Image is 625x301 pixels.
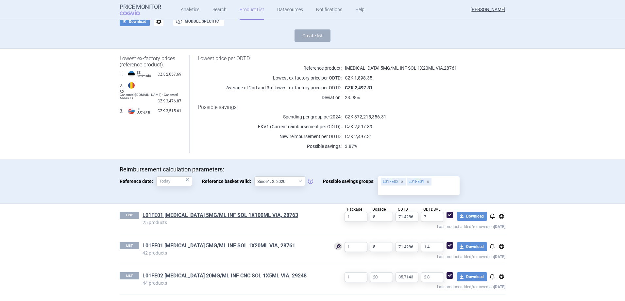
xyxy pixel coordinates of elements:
p: 44 products [143,281,324,285]
strong: [DATE] [494,285,505,289]
p: CZK 1,898.35 [342,75,489,81]
span: CZK 3,476.87 [158,98,181,104]
button: Create list [295,29,330,42]
h1: L01FE02 VECTIBIX 20MG/ML INF CNC SOL 1X5ML VIA, 29248 [143,272,324,281]
img: Romania [128,82,135,89]
a: L01FE01 [MEDICAL_DATA] 5MG/ML INF SOL 1X20ML VIA, 28761 [143,242,295,249]
p: Spending per group per 2024 : [198,114,342,120]
img: Slovakia [128,108,135,114]
p: Lowest ex-factory price per ODTD: [198,75,342,81]
span: CZK 2,657.69 [158,71,181,78]
h1: L01FE01 ERBITUX 5MG/ML INF SOL 1X100ML VIA, 28763 [143,212,324,220]
input: Possible savings groups:L01FE02L01FE01 [380,186,457,195]
strong: CZK 2,497.31 [345,85,373,90]
p: EKV1 (Current reimbursement per ODTD): [198,123,342,130]
strong: [DATE] [494,255,505,259]
h1: Lowest price per ODTD: [198,55,489,62]
span: COGVIO [120,10,149,15]
p: Possible savings: [198,143,342,150]
span: CZK 3,515.61 [158,108,181,114]
p: 25 products [143,220,324,225]
p: CZK 2,597.89 [342,123,489,130]
div: L01FE02 [381,178,406,186]
a: L01FE01 [MEDICAL_DATA] 5MG/ML INF SOL 1X100ML VIA, 28763 [143,212,298,219]
a: Price MonitorCOGVIO [120,4,161,16]
span: Possible savings groups: [323,176,378,186]
button: Download [120,17,150,26]
h1: L01FE01 ERBITUX 5MG/ML INF SOL 1X20ML VIA, 28761 [143,242,324,251]
select: Reference basket valid: [254,176,305,186]
p: LIST [120,242,139,249]
p: LIST [120,272,139,279]
a: L01FE02 [MEDICAL_DATA] 20MG/ML INF CNC SOL 1X5ML VIA, 29248 [143,272,307,279]
p: [MEDICAL_DATA] 5MG/ML INF SOL 1X20ML VIA , 28761 [342,65,489,71]
span: 1 . [120,71,124,78]
img: Estonia [128,71,135,78]
span: Package [347,207,362,212]
p: Reference product: [198,65,342,71]
div: × [185,176,189,183]
p: 3.87% [342,143,489,150]
strong: Price Monitor [120,4,161,10]
button: Download [457,242,487,251]
p: Last product added/removed on [324,282,505,290]
button: Module specific [173,17,224,26]
input: Reference date:× [156,176,192,186]
span: 3 . [120,108,124,114]
span: Reference date: [120,176,156,186]
p: CZK 2,497.31 [342,133,489,140]
p: LIST [120,212,139,219]
span: RO Canamed ([DOMAIN_NAME] - Canamed Annex 1) [120,90,181,97]
span: ODTDBAL [423,207,440,212]
p: CZK 372,215,356.31 [342,114,489,120]
p: Deviation: [198,94,342,101]
button: Download [457,212,487,221]
span: Reference basket valid: [202,176,254,186]
div: L01FE01 [407,178,431,186]
strong: [DATE] [494,224,505,229]
span: Dosage [372,207,386,212]
p: Last product added/removed on [324,222,505,230]
span: 2 . [120,82,124,89]
p: Last product added/removed on [324,252,505,260]
h1: Possible savings [198,104,489,110]
h1: Lowest ex-factory prices (reference product): [120,55,181,68]
p: Reimbursement calculation parameters: [120,166,505,173]
p: Average of 2nd and 3rd lowest ex-factory price per ODTD: [198,84,342,91]
p: 42 products [143,251,324,255]
p: New reimbursement per ODTD: [198,133,342,140]
div: Used for calculation [334,242,342,251]
p: 23.98% [342,94,489,101]
span: SK UUC-LP B [137,108,150,114]
button: Download [457,272,487,281]
span: EE Raviminfo [137,71,151,78]
span: ODTD [398,207,408,212]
